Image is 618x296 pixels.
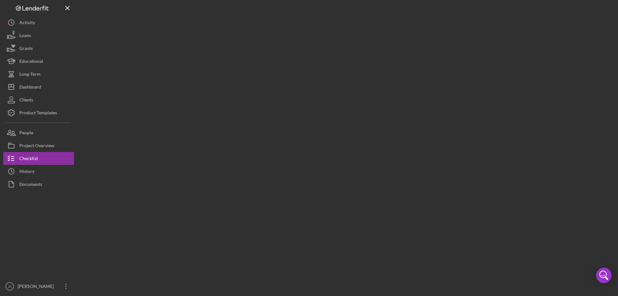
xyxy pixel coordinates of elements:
div: Clients [19,93,33,108]
button: Dashboard [3,81,74,93]
div: Activity [19,16,35,31]
button: Checklist [3,152,74,165]
button: Product Templates [3,106,74,119]
div: Long-Term [19,68,41,82]
div: Grants [19,42,33,56]
div: History [19,165,34,179]
div: People [19,126,33,141]
button: Loans [3,29,74,42]
div: Educational [19,55,43,69]
button: Documents [3,178,74,191]
div: Documents [19,178,42,192]
button: Grants [3,42,74,55]
button: People [3,126,74,139]
div: Open Intercom Messenger [596,268,612,283]
button: Clients [3,93,74,106]
button: Project Overview [3,139,74,152]
text: JS [8,285,11,288]
div: [PERSON_NAME] [16,280,58,294]
div: Product Templates [19,106,57,121]
div: Project Overview [19,139,54,154]
div: Dashboard [19,81,41,95]
button: Activity [3,16,74,29]
div: Loans [19,29,31,43]
div: Checklist [19,152,38,167]
button: History [3,165,74,178]
button: Long-Term [3,68,74,81]
button: Educational [3,55,74,68]
button: JS[PERSON_NAME] [3,280,74,293]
